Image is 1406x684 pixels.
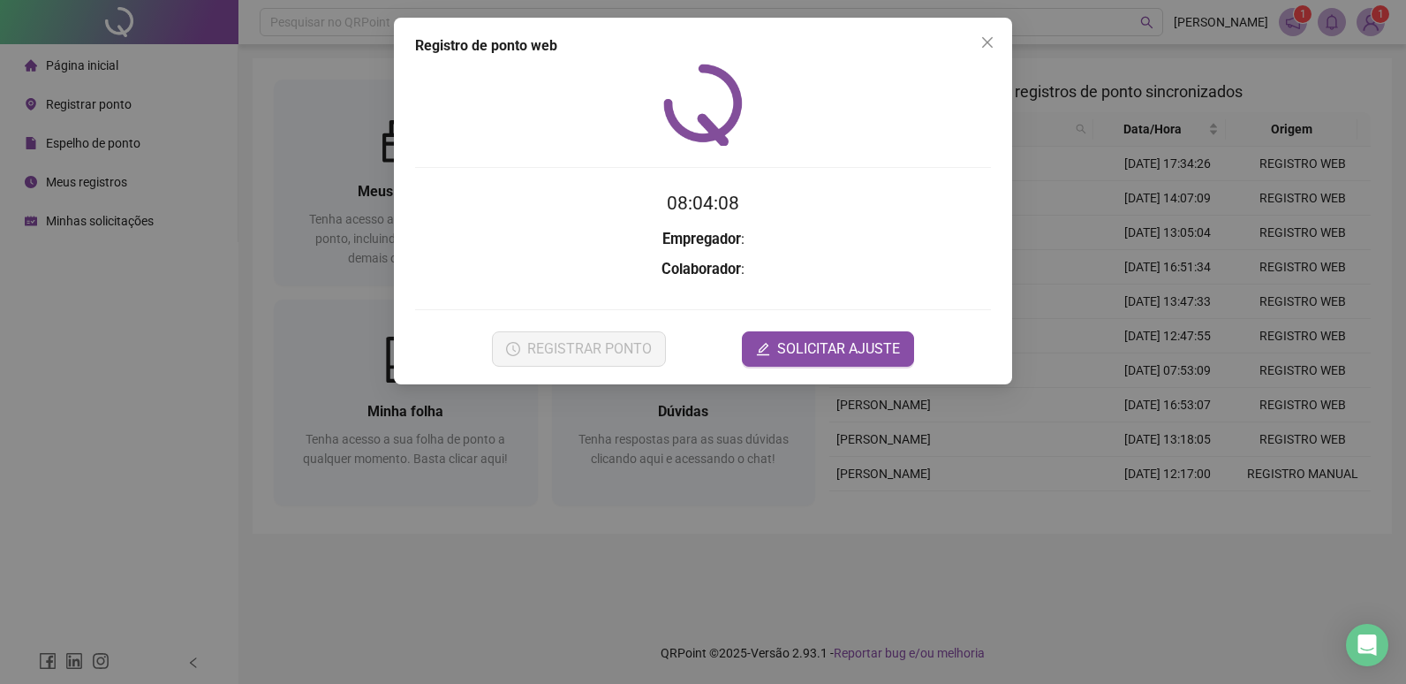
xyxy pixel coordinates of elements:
[662,231,741,247] strong: Empregador
[980,35,994,49] span: close
[415,35,991,57] div: Registro de ponto web
[661,261,741,277] strong: Colaborador
[1346,624,1388,666] div: Open Intercom Messenger
[756,342,770,356] span: edit
[415,258,991,281] h3: :
[663,64,743,146] img: QRPoint
[742,331,914,367] button: editSOLICITAR AJUSTE
[667,193,739,214] time: 08:04:08
[492,331,666,367] button: REGISTRAR PONTO
[973,28,1002,57] button: Close
[415,228,991,251] h3: :
[777,338,900,360] span: SOLICITAR AJUSTE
